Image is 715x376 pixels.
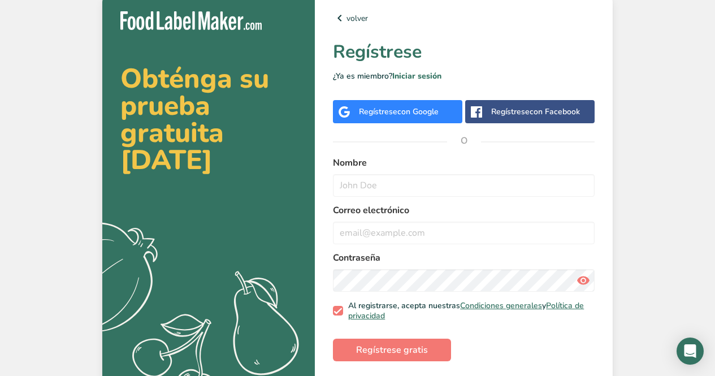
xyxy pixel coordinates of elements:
[677,338,704,365] div: Open Intercom Messenger
[343,301,591,321] span: Al registrarse, acepta nuestras y
[447,124,481,158] span: O
[333,156,595,170] label: Nombre
[333,174,595,197] input: John Doe
[348,300,584,321] a: Política de privacidad
[530,106,580,117] span: con Facebook
[333,70,595,82] p: ¿Ya es miembro?
[120,11,262,30] img: Food Label Maker
[333,251,595,265] label: Contraseña
[333,204,595,217] label: Correo electrónico
[460,300,542,311] a: Condiciones generales
[333,339,451,361] button: Regístrese gratis
[392,71,441,81] a: Iniciar sesión
[359,106,439,118] div: Regístrese
[333,38,595,66] h1: Regístrese
[356,343,428,357] span: Regístrese gratis
[120,65,297,174] h2: Obténga su prueba gratuita [DATE]
[333,222,595,244] input: email@example.com
[333,11,595,25] a: volver
[397,106,439,117] span: con Google
[491,106,580,118] div: Regístrese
